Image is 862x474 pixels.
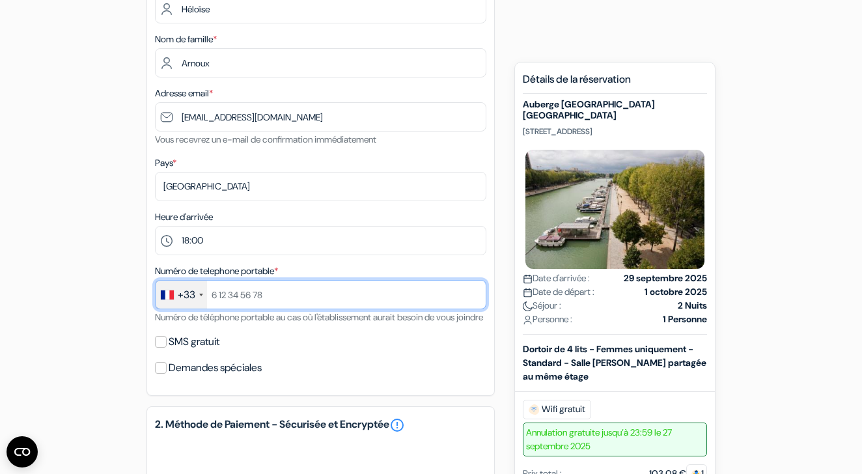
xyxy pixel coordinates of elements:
[155,311,483,323] small: Numéro de téléphone portable au cas où l'établissement aurait besoin de vous joindre
[523,73,707,94] h5: Détails de la réservation
[7,436,38,467] button: Ouvrir le widget CMP
[169,333,219,351] label: SMS gratuit
[523,400,591,419] span: Wifi gratuit
[523,274,533,284] img: calendar.svg
[155,33,217,46] label: Nom de famille
[169,359,262,377] label: Demandes spéciales
[178,287,195,303] div: +33
[523,288,533,298] img: calendar.svg
[663,313,707,326] strong: 1 Personne
[155,156,176,170] label: Pays
[678,299,707,313] strong: 2 Nuits
[523,99,707,121] h5: Auberge [GEOGRAPHIC_DATA] [GEOGRAPHIC_DATA]
[155,264,278,278] label: Numéro de telephone portable
[155,87,213,100] label: Adresse email
[389,417,405,433] a: error_outline
[523,301,533,311] img: moon.svg
[523,285,594,299] span: Date de départ :
[156,281,207,309] div: France: +33
[523,126,707,137] p: [STREET_ADDRESS]
[523,343,706,382] b: Dortoir de 4 lits - Femmes uniquement - Standard - Salle [PERSON_NAME] partagée au même étage
[523,299,561,313] span: Séjour :
[529,404,539,415] img: free_wifi.svg
[155,48,486,77] input: Entrer le nom de famille
[523,423,707,456] span: Annulation gratuite jusqu’à 23:59 le 27 septembre 2025
[155,133,376,145] small: Vous recevrez un e-mail de confirmation immédiatement
[155,210,213,224] label: Heure d'arrivée
[523,272,590,285] span: Date d'arrivée :
[523,315,533,325] img: user_icon.svg
[155,102,486,132] input: Entrer adresse e-mail
[645,285,707,299] strong: 1 octobre 2025
[155,417,486,433] h5: 2. Méthode de Paiement - Sécurisée et Encryptée
[523,313,572,326] span: Personne :
[624,272,707,285] strong: 29 septembre 2025
[155,280,486,309] input: 6 12 34 56 78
